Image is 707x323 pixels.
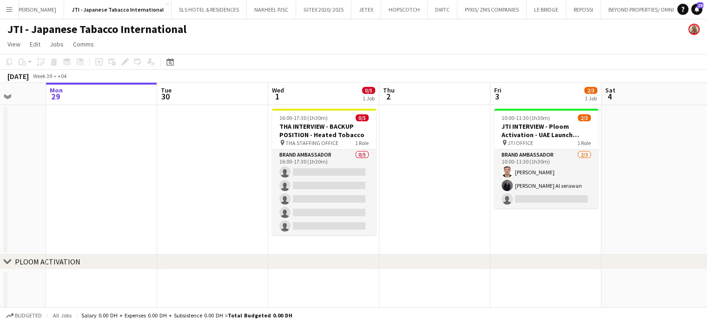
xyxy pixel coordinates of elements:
[697,2,703,8] span: 29
[527,0,566,19] button: LE BRIDGE
[691,4,702,15] a: 29
[15,257,80,266] div: PLOOM ACTIVATION
[51,312,73,319] span: All jobs
[9,0,64,19] button: [PERSON_NAME]
[7,40,20,48] span: View
[296,0,351,19] button: GITEX 2020/ 2025
[15,312,42,319] span: Budgeted
[688,24,700,35] app-user-avatar: Viviane Melatti
[50,40,64,48] span: Jobs
[566,0,601,19] button: REPOSSI
[81,312,292,319] div: Salary 0.00 DH + Expenses 0.00 DH + Subsistence 0.00 DH =
[351,0,381,19] button: JETEX
[58,73,66,79] div: +04
[64,0,172,19] button: JTI - Japanese Tabacco International
[601,0,690,19] button: BEYOND PROPERTIES/ OMNIYAT
[7,72,29,81] div: [DATE]
[7,22,186,36] h1: JTI - Japanese Tabacco International
[26,38,44,50] a: Edit
[172,0,247,19] button: SLS HOTEL & RESIDENCES
[73,40,94,48] span: Comms
[247,0,296,19] button: NAKHEEL PJSC
[5,310,43,321] button: Budgeted
[30,40,40,48] span: Edit
[428,0,457,19] button: DWTC
[228,312,292,319] span: Total Budgeted 0.00 DH
[4,38,24,50] a: View
[46,38,67,50] a: Jobs
[381,0,428,19] button: HOPSCOTCH
[457,0,527,19] button: PYXIS/ ZMS COMPANIES
[69,38,98,50] a: Comms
